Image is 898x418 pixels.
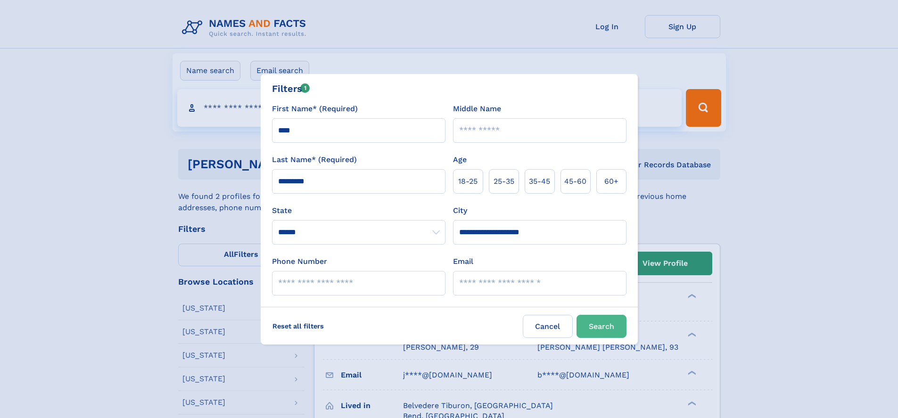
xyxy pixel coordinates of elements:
[453,103,501,115] label: Middle Name
[529,176,550,187] span: 35‑45
[272,154,357,165] label: Last Name* (Required)
[604,176,618,187] span: 60+
[266,315,330,337] label: Reset all filters
[453,205,467,216] label: City
[272,205,445,216] label: State
[453,154,467,165] label: Age
[453,256,473,267] label: Email
[564,176,586,187] span: 45‑60
[272,82,310,96] div: Filters
[272,103,358,115] label: First Name* (Required)
[523,315,573,338] label: Cancel
[577,315,626,338] button: Search
[458,176,478,187] span: 18‑25
[494,176,514,187] span: 25‑35
[272,256,327,267] label: Phone Number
